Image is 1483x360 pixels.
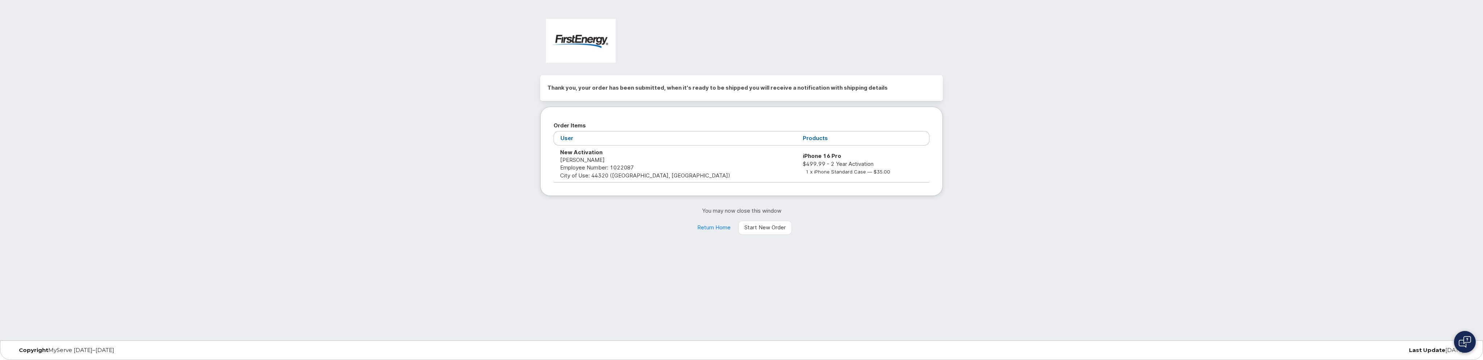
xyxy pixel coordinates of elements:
[554,131,796,145] th: User
[796,146,929,183] td: $499.99 - 2 Year Activation
[1459,336,1471,348] img: Open chat
[560,164,634,171] span: Employee Number: 1022087
[540,207,943,214] p: You may now close this window
[554,146,796,183] td: [PERSON_NAME] City of Use: 44320 ([GEOGRAPHIC_DATA], [GEOGRAPHIC_DATA])
[547,82,936,93] h2: Thank you, your order has been submitted, when it's ready to be shipped you will receive a notifi...
[738,221,792,235] a: Start New Order
[13,347,499,353] div: MyServe [DATE]–[DATE]
[691,221,737,235] a: Return Home
[554,120,929,131] h2: Order Items
[803,152,841,159] strong: iPhone 16 Pro
[560,149,603,156] strong: New Activation
[19,347,48,353] strong: Copyright
[984,347,1470,353] div: [DATE]
[806,169,890,175] small: 1 x iPhone Standard Case — $35.00
[546,19,616,63] img: FirstEnergy Corp
[1409,347,1445,353] strong: Last Update
[796,131,929,145] th: Products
